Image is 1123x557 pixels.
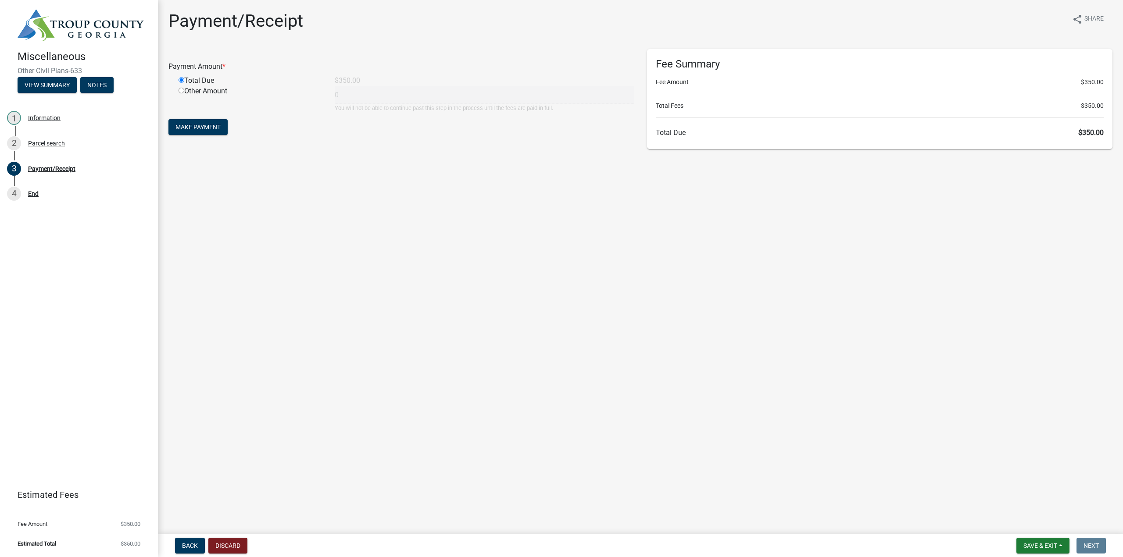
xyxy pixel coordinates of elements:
[162,61,640,72] div: Payment Amount
[7,187,21,201] div: 4
[121,521,140,527] span: $350.00
[656,58,1104,71] h6: Fee Summary
[175,124,221,131] span: Make Payment
[28,115,61,121] div: Information
[182,542,198,549] span: Back
[1023,542,1057,549] span: Save & Exit
[656,128,1104,137] h6: Total Due
[121,541,140,546] span: $350.00
[18,9,144,41] img: Troup County, Georgia
[7,486,144,504] a: Estimated Fees
[7,111,21,125] div: 1
[208,538,247,553] button: Discard
[18,521,47,527] span: Fee Amount
[1065,11,1111,28] button: shareShare
[28,191,39,197] div: End
[168,119,228,135] button: Make Payment
[18,541,56,546] span: Estimated Total
[175,538,205,553] button: Back
[1081,101,1104,110] span: $350.00
[172,75,328,86] div: Total Due
[28,166,75,172] div: Payment/Receipt
[1072,14,1083,25] i: share
[1084,14,1104,25] span: Share
[1078,128,1104,137] span: $350.00
[656,78,1104,87] li: Fee Amount
[172,86,328,112] div: Other Amount
[18,82,77,89] wm-modal-confirm: Summary
[1084,542,1099,549] span: Next
[656,101,1104,110] li: Total Fees
[1077,538,1106,553] button: Next
[28,140,65,146] div: Parcel search
[18,67,140,75] span: Other Civil Plans-633
[1081,78,1104,87] span: $350.00
[80,77,114,93] button: Notes
[18,50,151,63] h4: Miscellaneous
[18,77,77,93] button: View Summary
[7,136,21,150] div: 2
[80,82,114,89] wm-modal-confirm: Notes
[7,162,21,176] div: 3
[168,11,303,32] h1: Payment/Receipt
[1016,538,1069,553] button: Save & Exit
